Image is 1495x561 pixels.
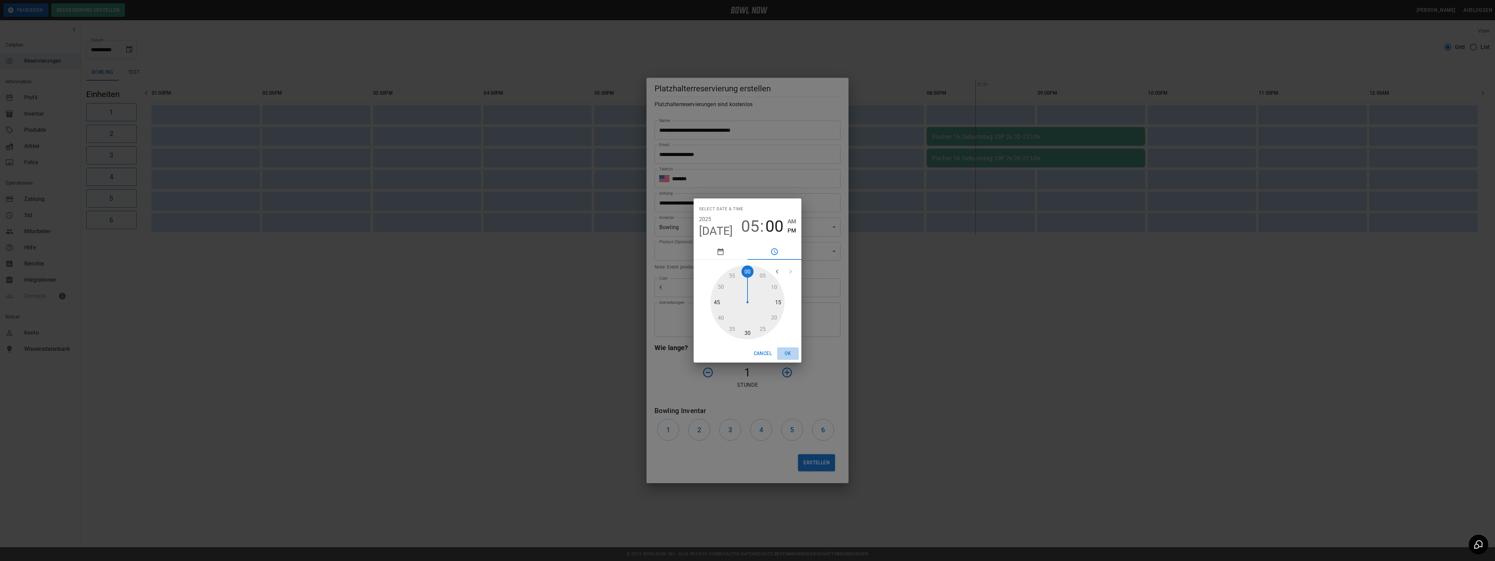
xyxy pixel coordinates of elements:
[765,217,784,236] button: 00
[777,347,799,360] button: OK
[741,217,759,236] button: 05
[760,217,764,236] span: :
[694,244,747,260] button: pick date
[747,244,801,260] button: pick time
[699,215,711,224] button: 2025
[788,217,796,226] button: AM
[788,226,796,235] button: PM
[699,204,743,215] span: Select date & time
[770,265,784,278] button: open previous view
[751,347,774,360] button: Cancel
[699,224,733,238] button: [DATE]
